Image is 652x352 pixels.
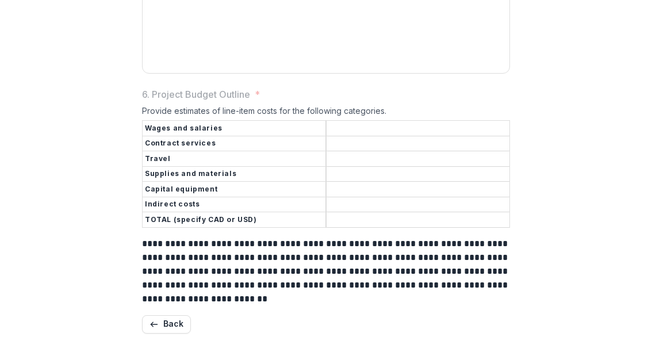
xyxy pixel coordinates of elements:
[143,166,327,182] th: Supplies and materials
[143,151,327,167] th: Travel
[143,121,327,136] th: Wages and salaries
[142,315,191,334] button: Back
[143,182,327,197] th: Capital equipment
[143,136,327,151] th: Contract services
[143,212,327,228] th: TOTAL (specify CAD or USD)
[142,87,250,101] p: 6. Project Budget Outline
[142,106,510,120] div: Provide estimates of line-item costs for the following categories.
[143,197,327,212] th: Indirect costs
